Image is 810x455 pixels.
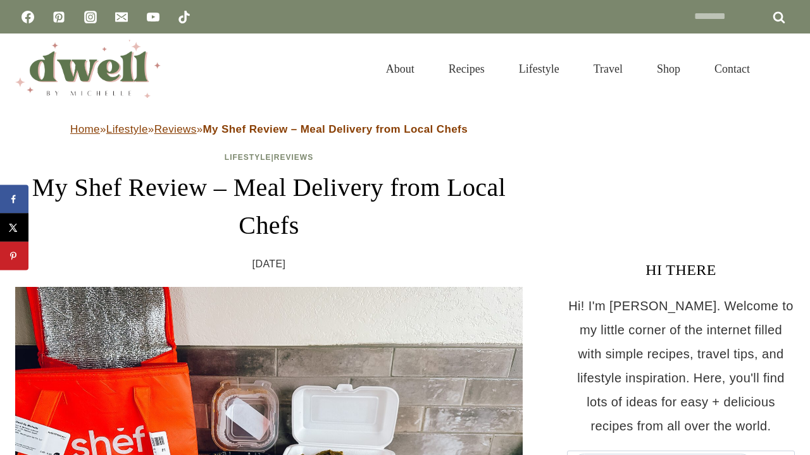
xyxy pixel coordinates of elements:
a: Contact [697,47,767,91]
span: | [225,153,313,162]
a: Email [109,4,134,30]
a: Pinterest [46,4,72,30]
h1: My Shef Review – Meal Delivery from Local Chefs [15,169,523,245]
a: Home [70,123,100,135]
button: View Search Form [773,58,795,80]
a: Lifestyle [225,153,271,162]
nav: Primary Navigation [369,47,767,91]
a: Instagram [78,4,103,30]
h3: HI THERE [567,258,795,281]
p: Hi! I'm [PERSON_NAME]. Welcome to my little corner of the internet filled with simple recipes, tr... [567,294,795,438]
a: About [369,47,432,91]
a: Travel [576,47,640,91]
a: Facebook [15,4,40,30]
a: TikTok [171,4,197,30]
a: Shop [640,47,697,91]
strong: My Shef Review – Meal Delivery from Local Chefs [203,123,468,135]
a: Lifestyle [106,123,148,135]
time: [DATE] [252,255,286,274]
a: Reviews [274,153,313,162]
img: DWELL by michelle [15,40,161,98]
a: YouTube [140,4,166,30]
span: » » » [70,123,468,135]
a: Reviews [154,123,197,135]
a: Recipes [432,47,502,91]
a: Lifestyle [502,47,576,91]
